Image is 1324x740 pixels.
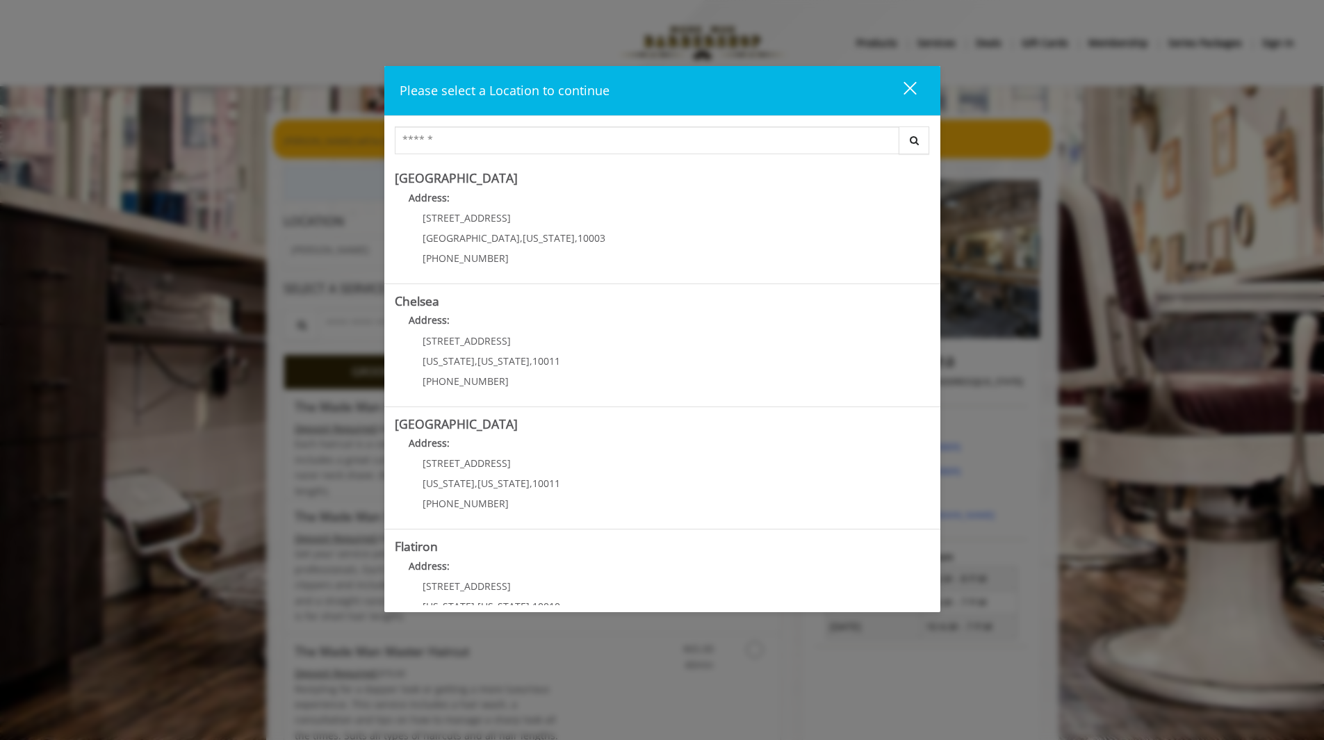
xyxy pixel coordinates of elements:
[532,477,560,490] span: 10011
[906,135,922,145] i: Search button
[409,436,450,450] b: Address:
[423,579,511,593] span: [STREET_ADDRESS]
[395,538,438,554] b: Flatiron
[423,231,520,245] span: [GEOGRAPHIC_DATA]
[423,477,475,490] span: [US_STATE]
[409,559,450,573] b: Address:
[888,81,915,101] div: close dialog
[477,354,530,368] span: [US_STATE]
[423,354,475,368] span: [US_STATE]
[475,477,477,490] span: ,
[475,600,477,613] span: ,
[395,126,899,154] input: Search Center
[400,82,610,99] span: Please select a Location to continue
[578,231,605,245] span: 10003
[409,191,450,204] b: Address:
[575,231,578,245] span: ,
[477,477,530,490] span: [US_STATE]
[532,354,560,368] span: 10011
[423,497,509,510] span: [PHONE_NUMBER]
[423,252,509,265] span: [PHONE_NUMBER]
[530,354,532,368] span: ,
[423,211,511,224] span: [STREET_ADDRESS]
[395,293,439,309] b: Chelsea
[423,375,509,388] span: [PHONE_NUMBER]
[477,600,530,613] span: [US_STATE]
[423,334,511,347] span: [STREET_ADDRESS]
[878,76,925,105] button: close dialog
[475,354,477,368] span: ,
[532,600,560,613] span: 10010
[423,600,475,613] span: [US_STATE]
[395,416,518,432] b: [GEOGRAPHIC_DATA]
[523,231,575,245] span: [US_STATE]
[409,313,450,327] b: Address:
[530,477,532,490] span: ,
[530,600,532,613] span: ,
[423,457,511,470] span: [STREET_ADDRESS]
[395,170,518,186] b: [GEOGRAPHIC_DATA]
[520,231,523,245] span: ,
[395,126,930,161] div: Center Select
